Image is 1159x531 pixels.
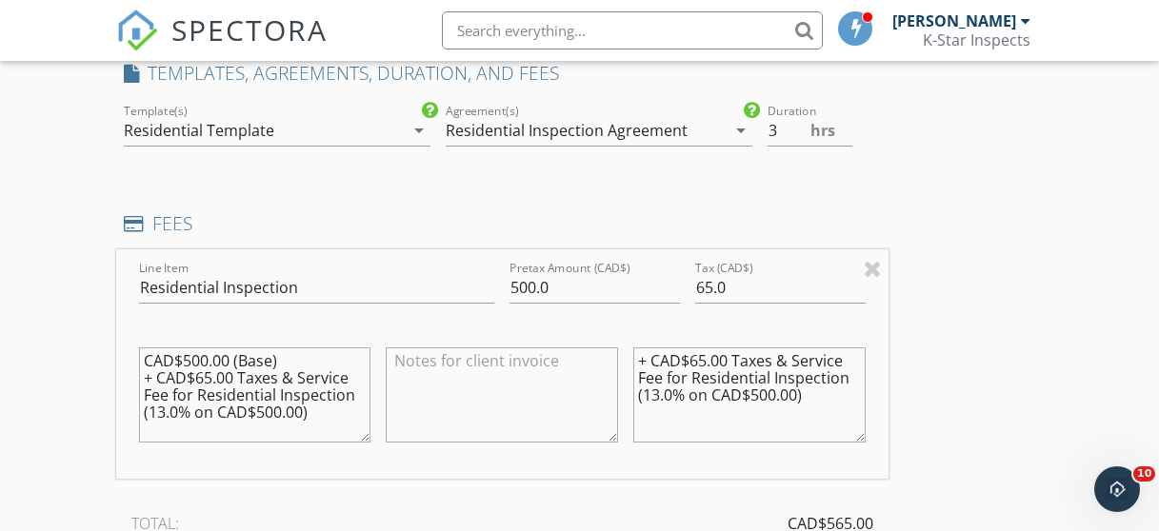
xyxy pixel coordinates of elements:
[810,123,835,138] span: hrs
[1133,466,1155,482] span: 10
[923,30,1030,49] div: K-Star Inspects
[442,11,823,49] input: Search everything...
[124,61,881,86] h4: TEMPLATES, AGREEMENTS, DURATION, AND FEES
[1094,466,1140,512] iframe: Intercom live chat
[171,10,328,49] span: SPECTORA
[446,122,688,139] div: Residential Inspection Agreement
[124,122,274,139] div: Residential Template
[729,119,752,142] i: arrow_drop_down
[892,11,1016,30] div: [PERSON_NAME]
[408,119,430,142] i: arrow_drop_down
[116,10,158,51] img: The Best Home Inspection Software - Spectora
[116,26,328,66] a: SPECTORA
[124,211,881,236] h4: FEES
[768,115,852,147] input: 0.0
